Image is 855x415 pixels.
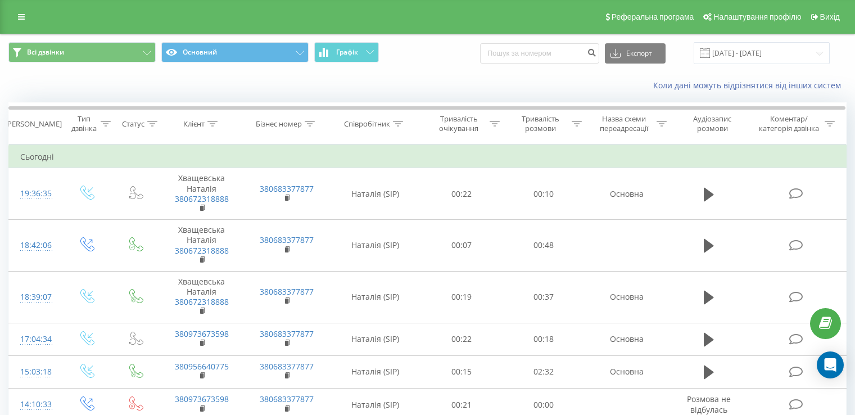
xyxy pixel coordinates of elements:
a: 380973673598 [175,328,229,339]
div: Тип дзвінка [71,114,97,133]
button: Графік [314,42,379,62]
a: 380683377877 [260,183,314,194]
td: 00:22 [421,323,503,355]
td: Основна [584,355,669,388]
a: 380973673598 [175,394,229,404]
a: 380683377877 [260,234,314,245]
td: 00:37 [503,271,584,323]
a: 380672318888 [175,193,229,204]
span: Реферальна програма [612,12,694,21]
div: 18:42:06 [20,234,50,256]
div: Співробітник [344,119,390,129]
div: 17:04:34 [20,328,50,350]
td: 00:15 [421,355,503,388]
div: Open Intercom Messenger [817,351,844,378]
td: Основна [584,168,669,220]
input: Пошук за номером [480,43,599,64]
td: 00:19 [421,271,503,323]
td: Хващевська Наталія [159,168,244,220]
div: Бізнес номер [256,119,302,129]
button: Всі дзвінки [8,42,156,62]
span: Всі дзвінки [27,48,64,57]
div: Назва схеми переадресації [595,114,654,133]
td: 00:48 [503,220,584,272]
td: Сьогодні [9,146,847,168]
span: Розмова не відбулась [687,394,731,414]
div: Тривалість очікування [431,114,487,133]
div: Аудіозапис розмови [680,114,745,133]
div: Статус [122,119,144,129]
span: Вихід [820,12,840,21]
button: Основний [161,42,309,62]
td: Наталія (SIP) [329,355,421,388]
td: Наталія (SIP) [329,220,421,272]
a: 380683377877 [260,286,314,297]
td: 00:07 [421,220,503,272]
td: Хващевська Наталія [159,271,244,323]
button: Експорт [605,43,666,64]
a: 380683377877 [260,328,314,339]
a: Коли дані можуть відрізнятися вiд інших систем [653,80,847,91]
td: Основна [584,323,669,355]
div: [PERSON_NAME] [5,119,62,129]
div: Клієнт [183,119,205,129]
a: 380672318888 [175,245,229,256]
a: 380672318888 [175,296,229,307]
div: Коментар/категорія дзвінка [756,114,822,133]
a: 380683377877 [260,394,314,404]
td: Хващевська Наталія [159,220,244,272]
td: Наталія (SIP) [329,271,421,323]
div: 19:36:35 [20,183,50,205]
div: Тривалість розмови [513,114,569,133]
span: Графік [336,48,358,56]
a: 380683377877 [260,361,314,372]
a: 380956640775 [175,361,229,372]
td: 00:18 [503,323,584,355]
span: Налаштування профілю [713,12,801,21]
td: 00:10 [503,168,584,220]
td: 00:22 [421,168,503,220]
td: Наталія (SIP) [329,168,421,220]
div: 15:03:18 [20,361,50,383]
td: Основна [584,271,669,323]
td: Наталія (SIP) [329,323,421,355]
td: 02:32 [503,355,584,388]
div: 18:39:07 [20,286,50,308]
